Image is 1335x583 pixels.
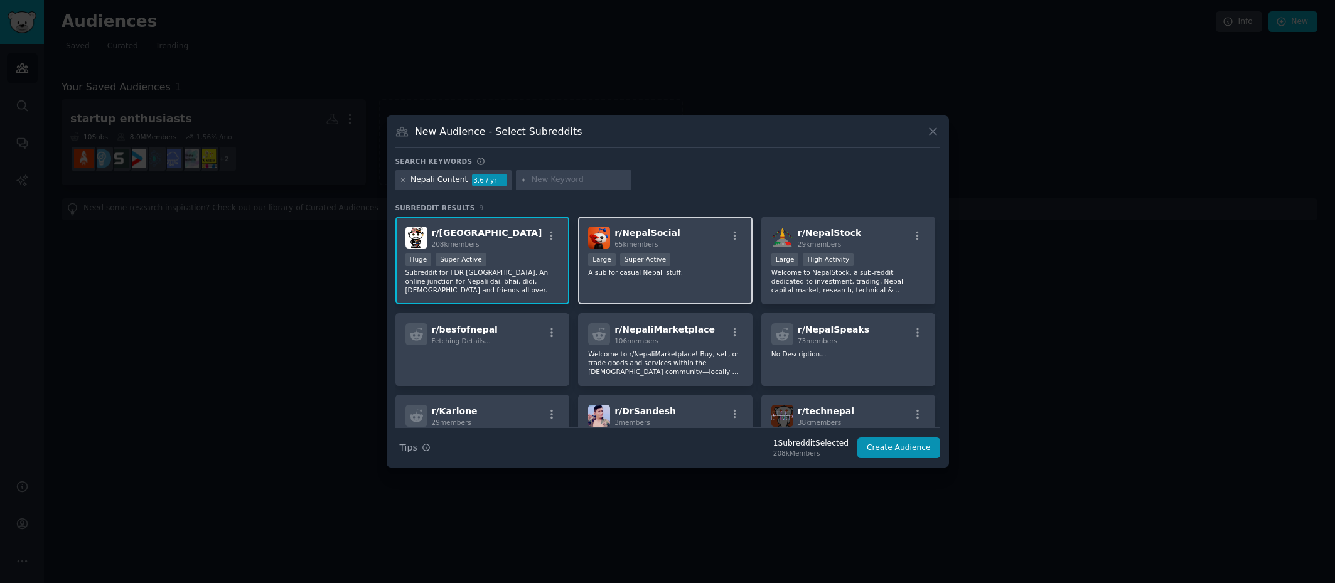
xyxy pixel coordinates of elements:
[432,406,478,416] span: r/ Karione
[472,174,507,186] div: 3.6 / yr
[798,419,841,426] span: 38k members
[771,268,926,294] p: Welcome to NepalStock, a sub-reddit dedicated to investment, trading, Nepali capital market, rese...
[395,203,475,212] span: Subreddit Results
[771,227,793,249] img: NepalStock
[614,228,680,238] span: r/ NepalSocial
[588,227,610,249] img: NepalSocial
[620,253,671,266] div: Super Active
[771,253,799,266] div: Large
[588,405,610,427] img: DrSandesh
[773,438,849,449] div: 1 Subreddit Selected
[405,268,560,294] p: Subreddit for FDR [GEOGRAPHIC_DATA]. An online junction for Nepali dai, bhai, didi, [DEMOGRAPHIC_...
[432,240,480,248] span: 208k members
[436,253,486,266] div: Super Active
[432,228,542,238] span: r/ [GEOGRAPHIC_DATA]
[798,240,841,248] span: 29k members
[405,227,427,249] img: Nepal
[798,324,869,334] span: r/ NepalSpeaks
[588,253,616,266] div: Large
[614,419,650,426] span: 3 members
[798,337,837,345] span: 73 members
[410,174,468,186] div: Nepali Content
[798,406,854,416] span: r/ technepal
[771,350,926,358] p: No Description...
[614,337,658,345] span: 106 members
[405,253,432,266] div: Huge
[798,228,862,238] span: r/ NepalStock
[857,437,940,459] button: Create Audience
[614,406,676,416] span: r/ DrSandesh
[400,441,417,454] span: Tips
[614,324,715,334] span: r/ NepaliMarketplace
[432,324,498,334] span: r/ besfofnepal
[771,405,793,427] img: technepal
[480,204,484,211] span: 9
[588,350,743,376] p: Welcome to r/NepaliMarketplace! Buy, sell, or trade goods and services within the [DEMOGRAPHIC_DA...
[395,437,435,459] button: Tips
[432,337,491,345] span: Fetching Details...
[803,253,854,266] div: High Activity
[773,449,849,457] div: 208k Members
[588,268,743,277] p: A sub for casual Nepali stuff.
[415,125,582,138] h3: New Audience - Select Subreddits
[395,157,473,166] h3: Search keywords
[432,419,471,426] span: 29 members
[614,240,658,248] span: 65k members
[532,174,627,186] input: New Keyword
